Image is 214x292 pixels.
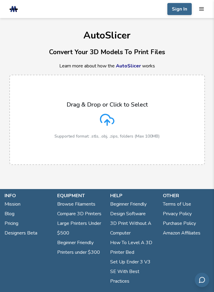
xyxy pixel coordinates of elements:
p: Drag & Drop or Click to Select [67,101,148,108]
a: How To Level A 3D Printer Bed [110,238,157,257]
button: mobile navigation menu [199,6,204,12]
a: 3D Print Without A Computer [110,219,157,238]
a: Purchase Policy [163,219,196,228]
p: Supported format: .stls, .obj, .zips, folders (Max 100MB) [54,134,160,139]
p: other [163,192,209,199]
button: Sign In [167,3,192,15]
a: Pricing [5,219,18,228]
a: Amazon Affiliates [163,228,200,238]
a: Designers Beta [5,228,37,238]
p: info [5,192,51,199]
p: help [110,192,157,199]
a: Beginner Friendly Design Software [110,199,157,219]
a: Compare 3D Printers [57,209,101,219]
a: AutoSlicer [116,63,141,69]
a: Set Up Ender 3 V3 SE With Best Practices [110,257,157,286]
a: Browse Filaments [57,199,95,209]
a: Large Printers Under $500 [57,219,104,238]
a: Beginner Friendly Printers under $300 [57,238,104,257]
button: Send feedback via email [195,273,209,287]
p: equipment [57,192,104,199]
a: Privacy Policy [163,209,192,219]
a: Blog [5,209,14,219]
a: Terms of Use [163,199,191,209]
a: Mission [5,199,20,209]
